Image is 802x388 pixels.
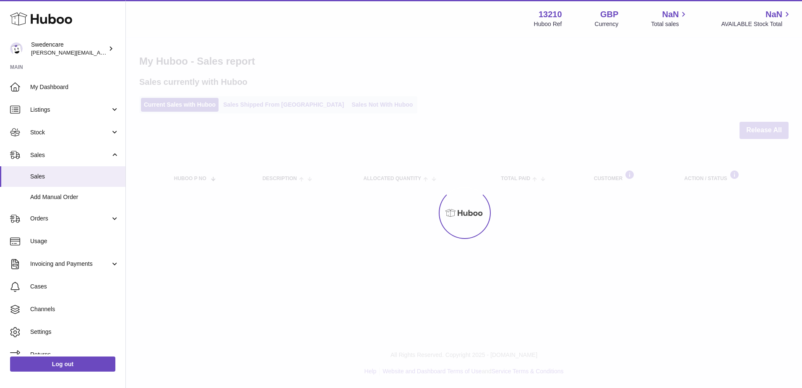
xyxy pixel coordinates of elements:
span: Listings [30,106,110,114]
span: Sales [30,151,110,159]
div: Swedencare [31,41,107,57]
span: Orders [30,215,110,223]
span: Total sales [651,20,688,28]
span: Stock [30,128,110,136]
div: Currency [595,20,619,28]
a: NaN AVAILABLE Stock Total [721,9,792,28]
span: Add Manual Order [30,193,119,201]
strong: GBP [600,9,618,20]
strong: 13210 [539,9,562,20]
span: Settings [30,328,119,336]
span: [PERSON_NAME][EMAIL_ADDRESS][PERSON_NAME][DOMAIN_NAME] [31,49,213,56]
span: My Dashboard [30,83,119,91]
img: daniel.corbridge@swedencare.co.uk [10,42,23,55]
span: Usage [30,237,119,245]
span: Cases [30,283,119,291]
span: AVAILABLE Stock Total [721,20,792,28]
a: NaN Total sales [651,9,688,28]
span: Returns [30,351,119,359]
div: Huboo Ref [534,20,562,28]
span: Channels [30,305,119,313]
span: NaN [662,9,679,20]
span: Invoicing and Payments [30,260,110,268]
span: Sales [30,173,119,181]
a: Log out [10,357,115,372]
span: NaN [766,9,782,20]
